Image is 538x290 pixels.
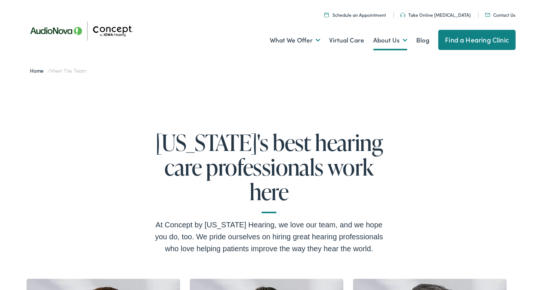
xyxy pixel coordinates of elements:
div: At Concept by [US_STATE] Hearing, we love our team, and we hope you do, too. We pride ourselves o... [149,219,389,255]
a: Home [30,67,47,74]
img: utility icon [400,13,405,17]
span: Meet the Team [50,67,86,74]
a: Blog [416,26,429,54]
a: Contact Us [485,12,515,18]
a: Find a Hearing Clinic [438,30,516,50]
span: / [30,67,86,74]
img: A calendar icon to schedule an appointment at Concept by Iowa Hearing. [324,12,329,17]
a: What We Offer [270,26,320,54]
a: Virtual Care [329,26,364,54]
a: About Us [373,26,407,54]
h1: [US_STATE]'s best hearing care professionals work here [149,130,389,213]
img: utility icon [485,13,490,17]
a: Schedule an Appointment [324,12,386,18]
a: Take Online [MEDICAL_DATA] [400,12,471,18]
